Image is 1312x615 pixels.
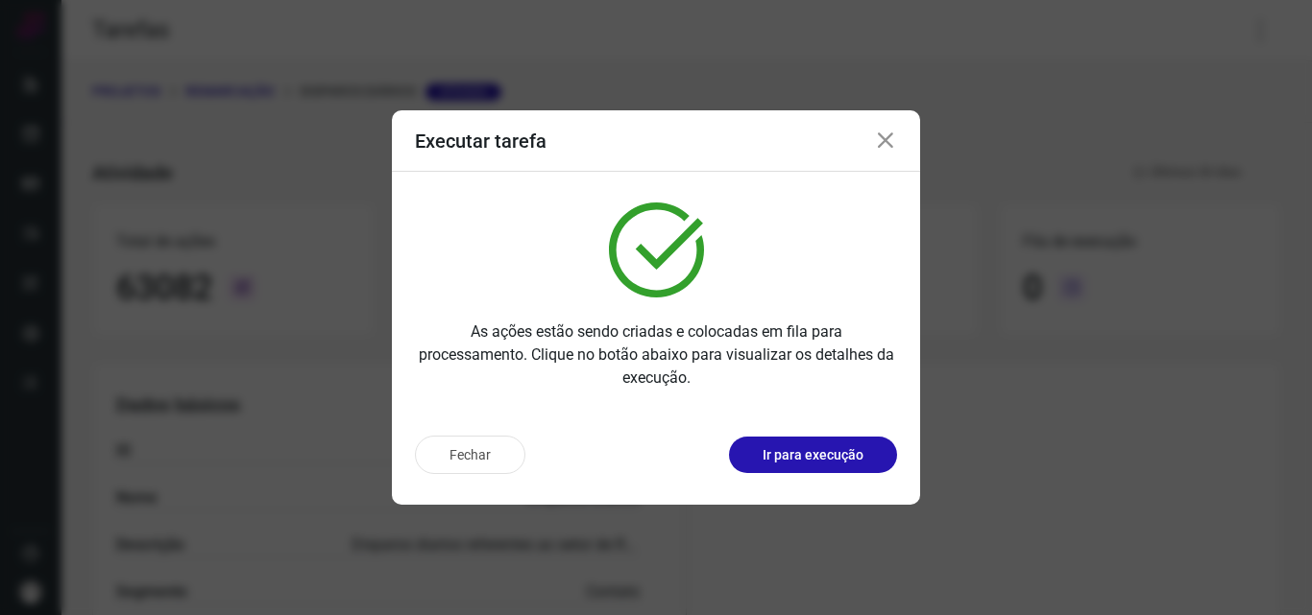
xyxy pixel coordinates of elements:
h3: Executar tarefa [415,130,547,153]
button: Fechar [415,436,525,474]
p: As ações estão sendo criadas e colocadas em fila para processamento. Clique no botão abaixo para ... [415,320,897,390]
p: Ir para execução [763,445,863,465]
img: verified.svg [609,202,704,297]
button: Ir para execução [729,437,897,473]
